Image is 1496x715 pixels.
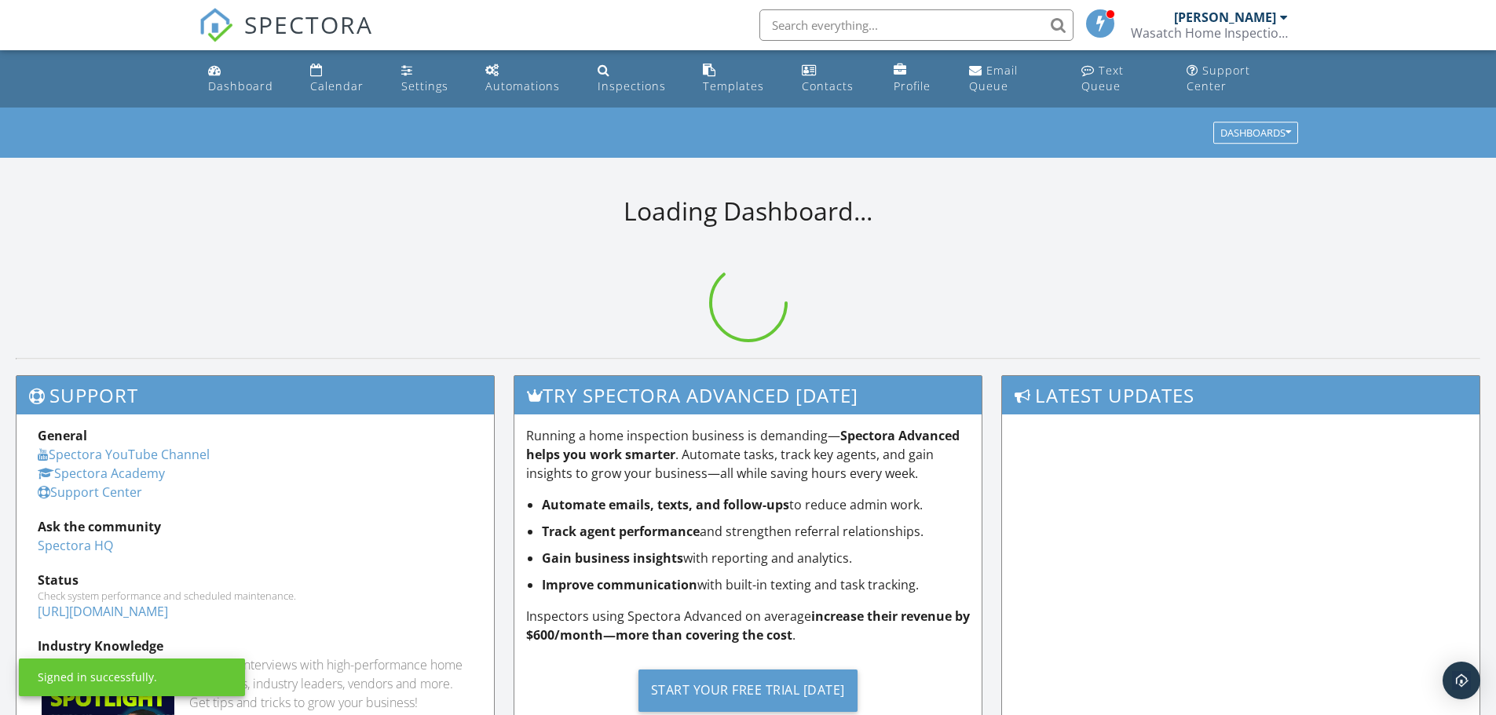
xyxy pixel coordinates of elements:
strong: Gain business insights [542,549,683,567]
a: Support Center [38,483,142,501]
a: Contacts [796,57,875,101]
div: Industry Knowledge [38,637,473,655]
a: Dashboard [202,57,292,101]
p: Inspectors using Spectora Advanced on average . [526,607,971,644]
div: Wasatch Home Inspections [1131,25,1288,41]
strong: General [38,427,87,444]
span: SPECTORA [244,8,373,41]
div: Profile [894,78,931,93]
h3: Support [16,376,494,414]
li: to reduce admin work. [542,495,971,514]
h3: Try spectora advanced [DATE] [514,376,982,414]
div: Status [38,571,473,589]
div: Open Intercom Messenger [1443,662,1480,699]
div: Automations [485,78,560,93]
a: Email Queue [963,57,1062,101]
div: Check system performance and scheduled maintenance. [38,589,473,602]
li: with reporting and analytics. [542,549,971,567]
strong: Improve communication [542,576,697,593]
li: with built-in texting and task tracking. [542,575,971,594]
a: Inspections [591,57,684,101]
div: Ask the community [38,517,473,536]
strong: Automate emails, texts, and follow-ups [542,496,789,513]
div: Inspections [598,78,666,93]
div: Dashboards [1220,128,1291,139]
a: Support Center [1180,57,1294,101]
div: Calendar [310,78,364,93]
div: Contacts [802,78,854,93]
a: Spectora HQ [38,537,113,554]
a: Templates [697,57,783,101]
div: Settings [401,78,448,93]
a: [URL][DOMAIN_NAME] [38,603,168,620]
div: Templates [703,78,764,93]
div: Support Center [1187,63,1250,93]
a: Spectora YouTube Channel [38,446,210,463]
a: Text Queue [1075,57,1169,101]
input: Search everything... [759,9,1074,41]
div: Text Queue [1081,63,1124,93]
a: Calendar [304,57,382,101]
div: Email Queue [969,63,1018,93]
button: Dashboards [1213,122,1298,144]
div: Dashboard [208,78,273,93]
a: Company Profile [887,57,951,101]
img: The Best Home Inspection Software - Spectora [199,8,233,42]
div: [PERSON_NAME] [1174,9,1276,25]
strong: increase their revenue by $600/month—more than covering the cost [526,607,970,644]
h3: Latest Updates [1002,376,1480,414]
div: In-depth interviews with high-performance home inspectors, industry leaders, vendors and more. Ge... [189,655,473,712]
a: Spectora Academy [38,465,165,482]
a: Settings [395,57,466,101]
strong: Spectora Advanced helps you work smarter [526,427,960,463]
li: and strengthen referral relationships. [542,522,971,541]
a: SPECTORA [199,21,373,54]
p: Running a home inspection business is demanding— . Automate tasks, track key agents, and gain ins... [526,426,971,483]
div: Start Your Free Trial [DATE] [638,669,858,712]
div: Signed in successfully. [38,669,157,685]
a: Automations (Basic) [479,57,579,101]
strong: Track agent performance [542,523,700,540]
